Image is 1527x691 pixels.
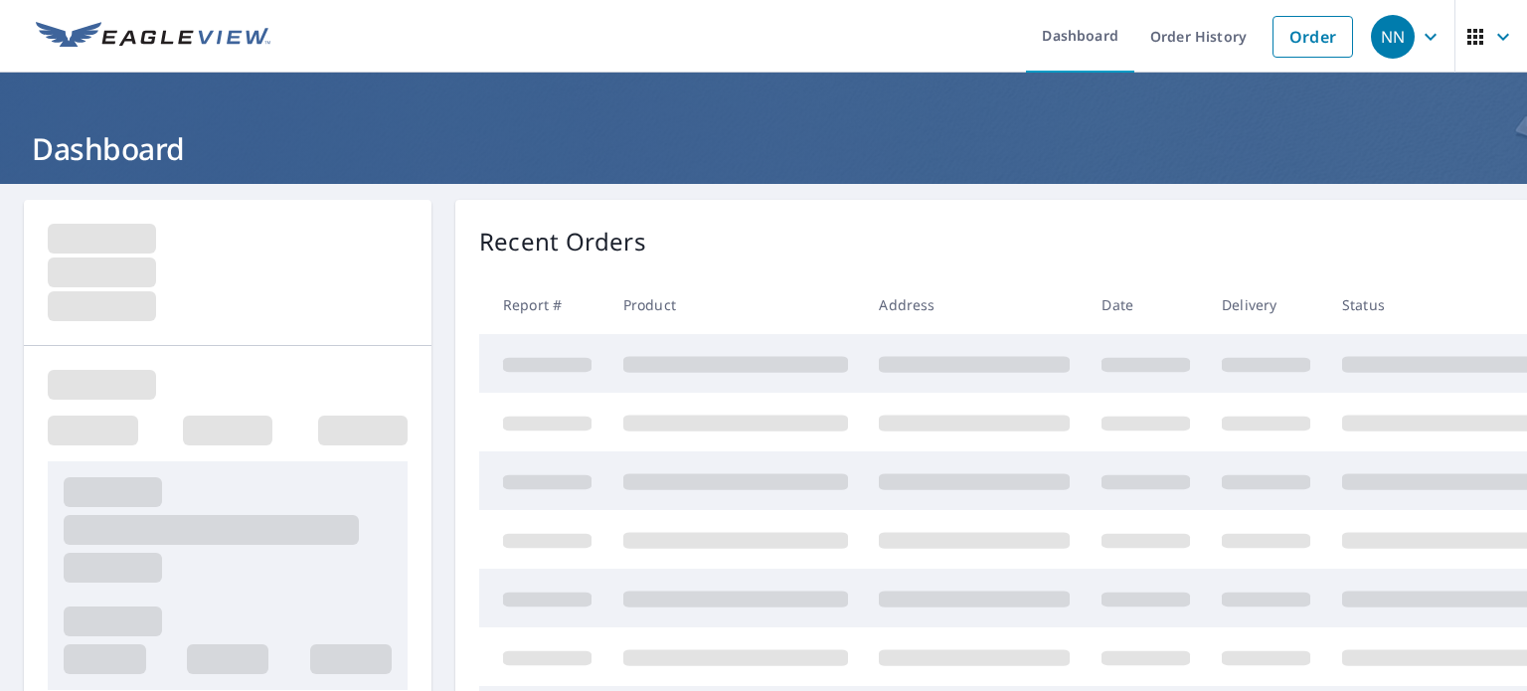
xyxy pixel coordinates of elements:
[1206,275,1326,334] th: Delivery
[607,275,864,334] th: Product
[24,128,1503,169] h1: Dashboard
[1371,15,1415,59] div: NN
[1272,16,1353,58] a: Order
[36,22,270,52] img: EV Logo
[479,224,646,259] p: Recent Orders
[863,275,1086,334] th: Address
[1086,275,1206,334] th: Date
[479,275,607,334] th: Report #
